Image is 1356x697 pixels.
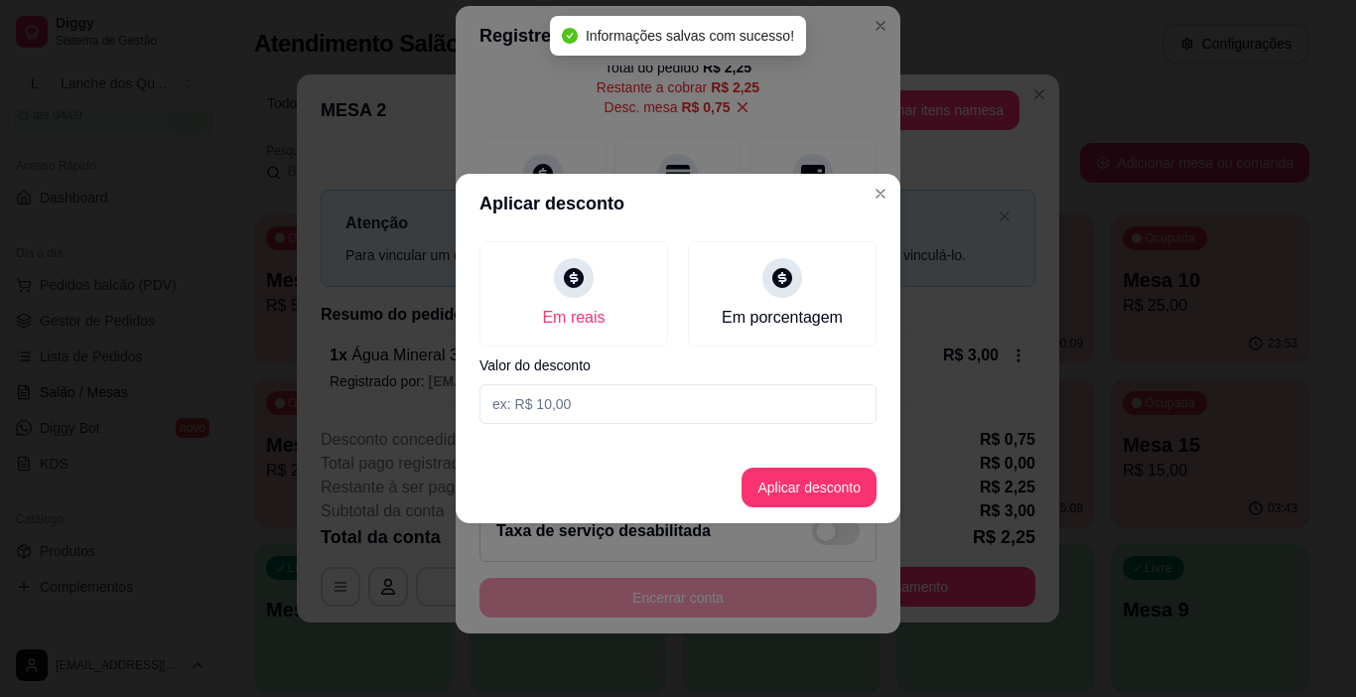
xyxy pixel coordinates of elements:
button: Aplicar desconto [742,468,877,507]
input: Valor do desconto [479,384,877,424]
div: Em reais [542,306,605,330]
span: check-circle [562,28,578,44]
div: Em porcentagem [722,306,843,330]
label: Valor do desconto [479,358,877,372]
button: Close [865,178,896,209]
header: Aplicar desconto [456,174,900,233]
span: Informações salvas com sucesso! [586,28,794,44]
